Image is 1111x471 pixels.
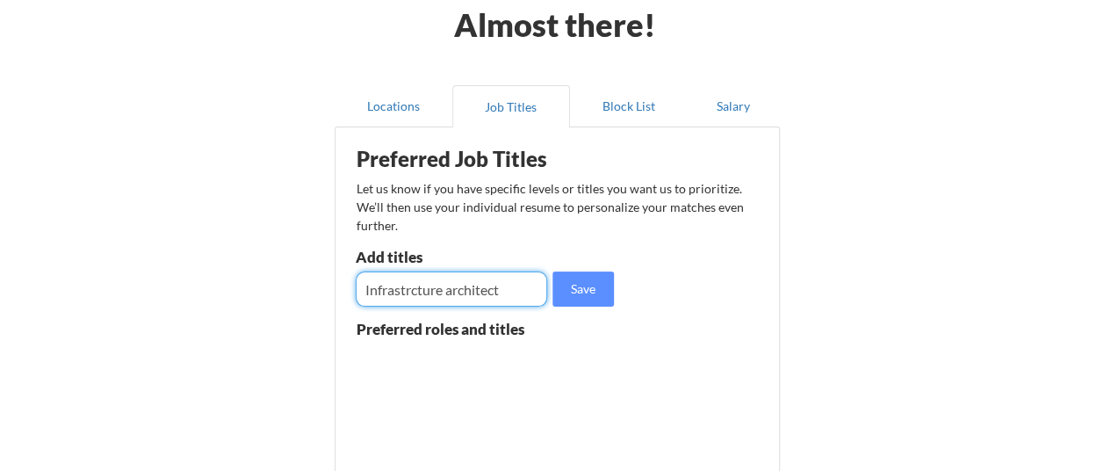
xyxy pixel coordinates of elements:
[552,272,614,307] button: Save
[570,85,688,127] button: Block List
[335,85,452,127] button: Locations
[357,179,747,235] div: Let us know if you have specific levels or titles you want us to prioritize. We’ll then use your ...
[432,9,677,40] div: Almost there!
[357,149,579,170] div: Preferred Job Titles
[688,85,780,127] button: Salary
[452,85,570,127] button: Job Titles
[356,250,543,264] div: Add titles
[356,272,548,307] input: E.g. Senior Product Manager
[357,322,547,337] div: Preferred roles and titles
